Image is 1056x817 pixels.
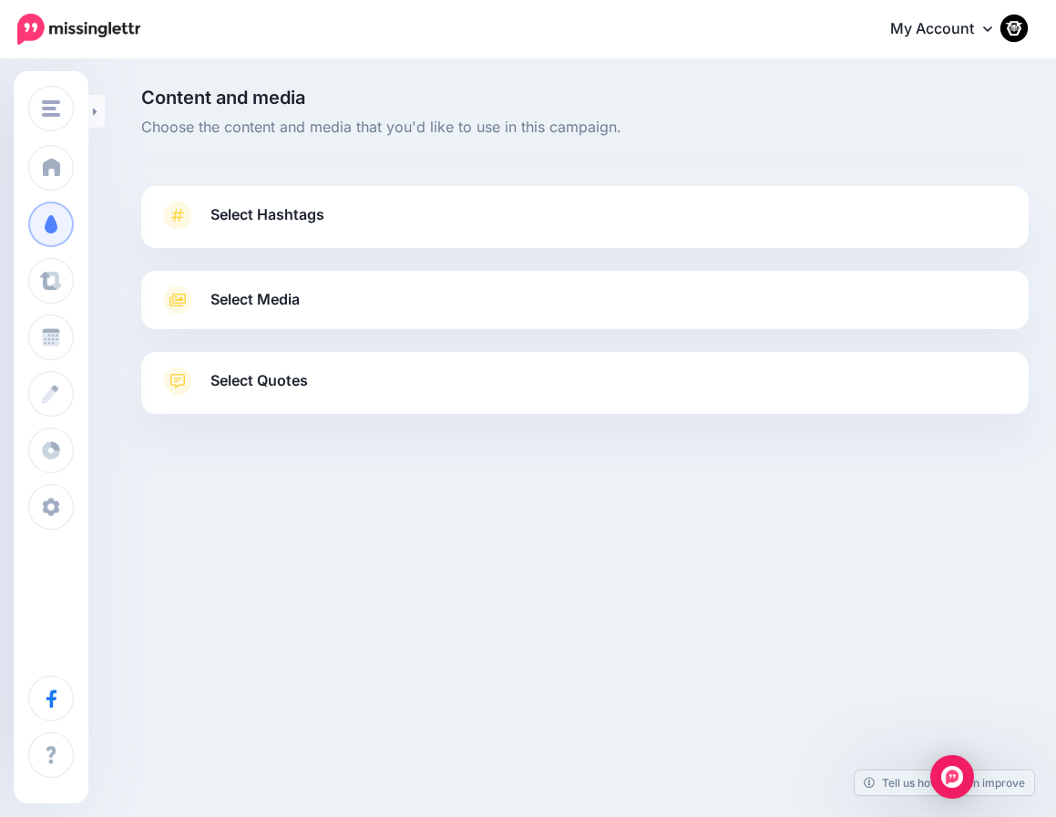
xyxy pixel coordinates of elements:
a: Select Quotes [159,367,1010,414]
a: Select Hashtags [159,201,1010,248]
span: Choose the content and media that you'd like to use in this campaign. [141,116,1029,140]
span: Content and media [141,88,1029,107]
a: Tell us how we can improve [855,770,1034,795]
a: My Account [872,7,1029,52]
img: Missinglettr [17,14,140,45]
div: Open Intercom Messenger [930,755,974,799]
span: Select Hashtags [210,202,324,227]
a: Select Media [159,285,1010,315]
span: Select Quotes [210,368,308,393]
span: Select Media [210,287,300,312]
img: menu.png [42,100,60,117]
